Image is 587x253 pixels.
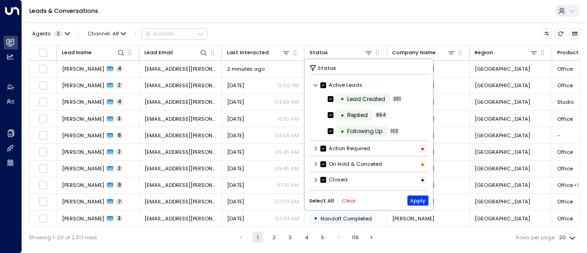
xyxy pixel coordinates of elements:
span: Compton [392,215,434,222]
span: Robyn Osborne [62,198,104,205]
span: Aug 11, 2025 [227,115,244,123]
span: 2 [116,149,122,155]
p: 07:10 AM [277,181,299,189]
p: 07:00 AM [275,198,299,205]
span: Toggle select row [39,214,48,223]
button: Go to next page [366,232,377,243]
span: 9 [116,182,123,188]
span: Toggle select row [39,147,48,157]
div: • [314,212,318,225]
div: 20 [559,232,577,243]
span: Robyn Osborne [62,98,104,106]
div: • [419,176,426,183]
span: London [475,98,530,106]
button: Go to page 116 [350,232,361,243]
button: Go to page 4 [301,232,312,243]
div: Last Interacted [227,48,290,57]
div: … [333,232,344,243]
button: Channel:All [85,28,129,39]
span: Toggle select row [39,164,48,173]
span: Office [557,181,573,189]
span: Office [557,165,573,172]
span: 7 [116,199,123,205]
div: Lead Name [62,48,92,57]
span: Robyn Osborne [62,115,104,123]
span: Robyn Osborne [62,82,104,89]
span: London [475,65,530,73]
nav: pagination navigation [235,232,378,243]
div: Studio [574,181,579,189]
p: 03:34 AM [275,215,299,222]
span: ro@compton.london [144,215,216,222]
div: Last Interacted [227,48,269,57]
button: Clear [342,197,356,203]
span: Aug 01, 2025 [227,165,244,172]
button: Archived Leads [570,28,580,39]
span: Aug 01, 2025 [227,148,244,156]
span: 2 [116,165,122,172]
span: ro@compton.london [144,82,216,89]
span: London [475,132,530,139]
p: 09:45 AM [275,148,299,156]
span: Channel: [85,28,129,39]
span: Robyn Osborne [62,165,104,172]
span: Jul 29, 2025 [227,215,244,222]
span: London [475,181,530,189]
div: • [340,125,344,138]
span: Robyn Osborne [62,148,104,156]
label: On Hold & Canceled [321,160,382,168]
span: 3 [116,116,122,122]
span: Office [557,148,573,156]
span: Agents [32,31,51,36]
span: Toggle select all [39,48,48,57]
span: Studio [557,98,574,106]
span: Aug 06, 2025 [227,132,244,139]
button: Go to page 3 [285,232,296,243]
div: Region [475,48,493,57]
span: 4 [116,66,123,72]
div: • [419,145,426,152]
span: Jul 30, 2025 [227,198,244,205]
div: Product [557,48,579,57]
span: 8 [116,132,123,139]
p: 09:45 AM [275,165,299,172]
button: Select All [309,197,334,203]
div: Lead Email [144,48,208,57]
span: ro@compton.london [144,115,216,123]
span: Office [557,198,573,205]
div: Company Name [392,48,436,57]
span: 3 [54,31,63,37]
span: ro@compton.london [144,165,216,172]
span: London [475,198,530,205]
label: Rows per page: [516,234,555,242]
div: Replied [347,111,368,119]
button: Apply [407,196,429,206]
button: Agents3 [29,28,72,39]
div: • [419,160,426,168]
p: 10:10 AM [277,115,299,123]
span: Toggle select row [39,131,48,140]
span: Status [318,63,336,72]
span: Yesterday [227,82,244,89]
span: 2 [116,82,122,89]
label: Active Leads [321,81,362,89]
span: Robyn Osborne [62,132,104,139]
div: Showing 1-20 of 2,317 rows [29,234,97,242]
span: Refresh [555,28,566,39]
div: • [340,108,344,122]
button: Go to page 5 [317,232,328,243]
span: Robyn Osborne [62,65,104,73]
span: Toggle select row [39,81,48,90]
span: ro@compton.london [144,181,216,189]
a: Leads & Conversations [29,7,98,15]
div: Actions [145,30,174,37]
span: Aug 20, 2025 [227,98,244,106]
span: London [475,215,530,222]
span: All [112,31,119,37]
span: London [475,82,530,89]
div: Region [475,48,538,57]
span: Toggle select row [39,180,48,190]
div: Company Name [392,48,455,57]
span: Toggle select row [39,64,48,73]
span: 3 [116,215,122,222]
